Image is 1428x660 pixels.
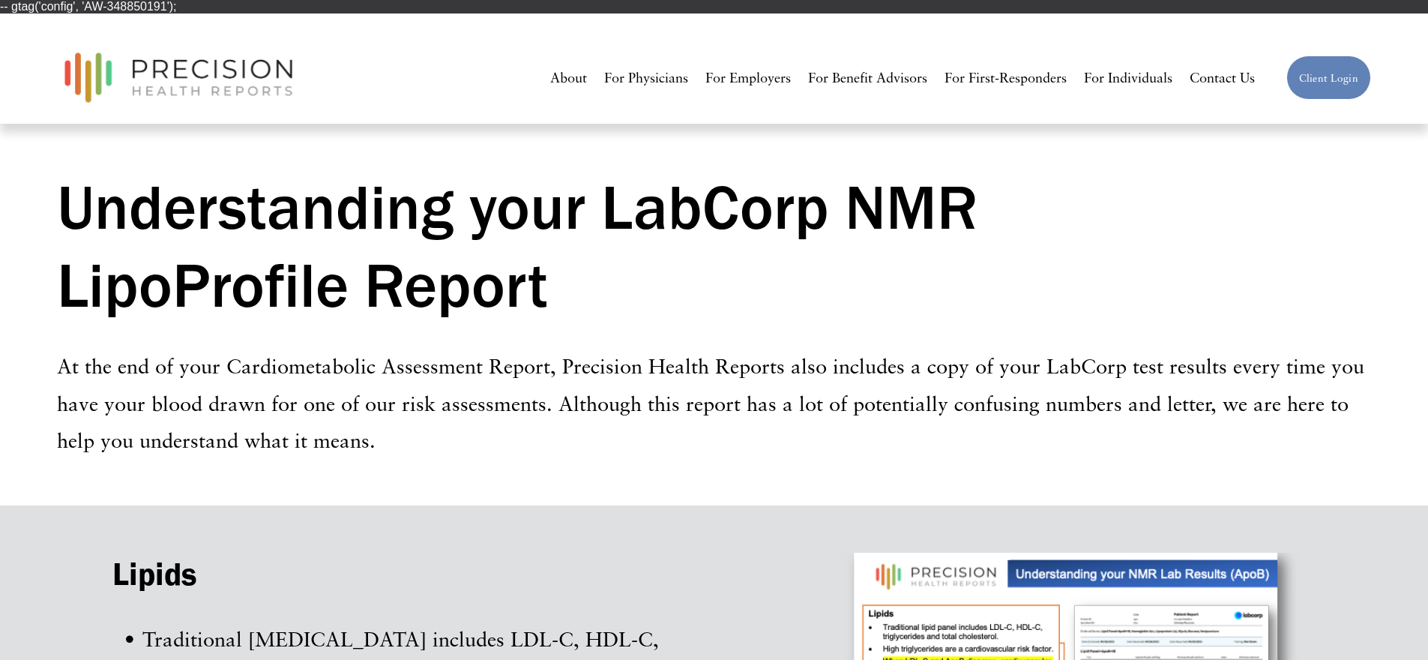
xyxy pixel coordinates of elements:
a: About [550,64,587,91]
a: For Employers [705,64,791,91]
a: For Individuals [1084,64,1172,91]
a: Contact Us [1190,64,1255,91]
a: Client Login [1286,55,1371,100]
h1: Understanding your LabCorp NMR LipoProfile Report [57,167,1371,323]
a: For Physicians [604,64,688,91]
p: At the end of your Cardiometabolic Assessment Report, Precision Health Reports also includes a co... [57,347,1371,458]
a: For First-Responders [945,64,1067,91]
img: Precision Health Reports [57,46,300,109]
a: For Benefit Advisors [808,64,927,91]
strong: Lipids [112,554,197,593]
